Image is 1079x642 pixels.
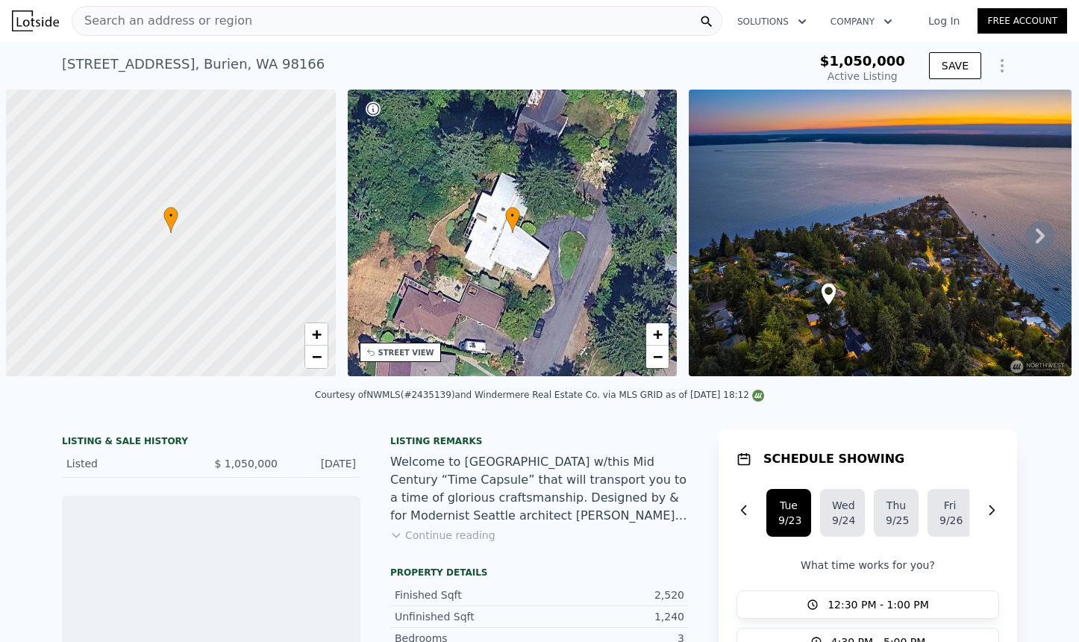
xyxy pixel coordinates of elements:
[828,597,929,612] span: 12:30 PM - 1:00 PM
[163,209,178,222] span: •
[66,456,199,471] div: Listed
[378,347,434,358] div: STREET VIEW
[689,90,1072,376] img: Sale: 169737061 Parcel: 98097819
[978,8,1067,34] a: Free Account
[290,456,356,471] div: [DATE]
[939,498,960,513] div: Fri
[390,528,495,543] button: Continue reading
[62,435,360,450] div: LISTING & SALE HISTORY
[778,498,799,513] div: Tue
[763,450,904,468] h1: SCHEDULE SHOWING
[778,513,799,528] div: 9/23
[886,513,907,528] div: 9/25
[390,453,689,525] div: Welcome to [GEOGRAPHIC_DATA] w/this Mid Century “Time Capsule” that will transport you to a time ...
[72,12,252,30] span: Search an address or region
[820,489,865,537] button: Wed9/24
[505,207,520,233] div: •
[646,346,669,368] a: Zoom out
[305,346,328,368] a: Zoom out
[820,53,905,69] span: $1,050,000
[214,458,278,470] span: $ 1,050,000
[505,209,520,222] span: •
[725,8,819,35] button: Solutions
[653,347,663,366] span: −
[315,390,764,400] div: Courtesy of NWMLS (#2435139) and Windermere Real Estate Co. via MLS GRID as of [DATE] 18:12
[646,323,669,346] a: Zoom in
[539,609,684,624] div: 1,240
[539,588,684,602] div: 2,520
[752,390,764,402] img: NWMLS Logo
[62,54,325,75] div: [STREET_ADDRESS] , Burien , WA 98166
[828,70,898,82] span: Active Listing
[928,489,972,537] button: Fri9/26
[395,609,539,624] div: Unfinished Sqft
[832,513,853,528] div: 9/24
[653,325,663,343] span: +
[939,513,960,528] div: 9/26
[736,590,999,619] button: 12:30 PM - 1:00 PM
[987,51,1017,81] button: Show Options
[390,567,689,579] div: Property details
[766,489,811,537] button: Tue9/23
[736,558,999,573] p: What time works for you?
[910,13,978,28] a: Log In
[886,498,907,513] div: Thu
[395,588,539,602] div: Finished Sqft
[832,498,853,513] div: Wed
[311,325,321,343] span: +
[819,8,904,35] button: Company
[390,435,689,447] div: Listing remarks
[305,323,328,346] a: Zoom in
[311,347,321,366] span: −
[874,489,919,537] button: Thu9/25
[163,207,178,233] div: •
[929,52,981,79] button: SAVE
[12,10,59,31] img: Lotside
